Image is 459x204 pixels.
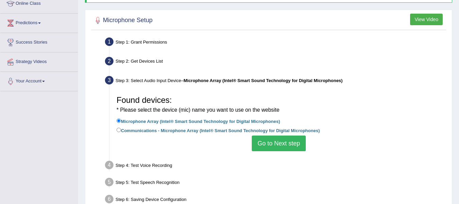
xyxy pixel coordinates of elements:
a: Strategy Videos [0,52,78,69]
label: Communications - Microphone Array (Intel® Smart Sound Technology for Digital Microphones) [117,126,320,134]
label: Microphone Array (Intel® Smart Sound Technology for Digital Microphones) [117,117,280,125]
small: * Please select the device (mic) name you want to use on the website [117,107,279,113]
div: Step 5: Test Speech Recognition [102,176,449,191]
div: Step 1: Grant Permissions [102,35,449,50]
a: Predictions [0,14,78,31]
h2: Microphone Setup [93,15,153,26]
input: Microphone Array (Intel® Smart Sound Technology for Digital Microphones) [117,119,121,123]
div: Step 3: Select Audio Input Device [102,74,449,89]
h3: Found devices: [117,96,441,114]
a: Success Stories [0,33,78,50]
button: Go to Next step [252,136,306,151]
a: Your Account [0,72,78,89]
button: View Video [410,14,443,25]
b: Microphone Array (Intel® Smart Sound Technology for Digital Microphones) [183,78,342,83]
span: – [181,78,342,83]
div: Step 4: Test Voice Recording [102,159,449,174]
input: Communications - Microphone Array (Intel® Smart Sound Technology for Digital Microphones) [117,128,121,132]
div: Step 2: Get Devices List [102,55,449,70]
